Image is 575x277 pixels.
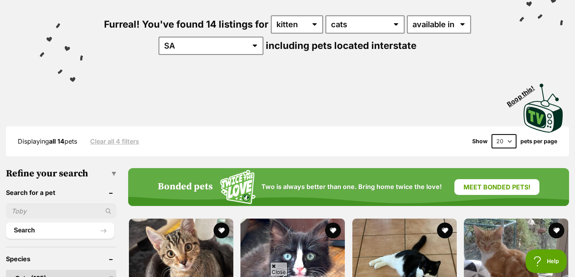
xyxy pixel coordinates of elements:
[472,138,488,144] span: Show
[524,77,563,134] a: Boop this!
[49,137,64,145] strong: all 14
[90,138,139,145] a: Clear all 4 filters
[520,138,557,144] label: pets per page
[6,255,116,262] header: Species
[261,183,442,191] span: Two is always better than one. Bring home twice the love!
[325,223,341,238] button: favourite
[104,19,269,30] span: Furreal! You've found 14 listings for
[18,137,77,145] span: Displaying pets
[213,223,229,238] button: favourite
[526,249,567,273] iframe: Help Scout Beacon - Open
[6,223,114,238] button: Search
[524,84,563,133] img: PetRescue TV logo
[6,189,116,196] header: Search for a pet
[506,79,542,108] span: Boop this!
[6,204,116,219] input: Toby
[549,223,564,238] button: favourite
[437,223,452,238] button: favourite
[266,40,416,51] span: including pets located interstate
[158,182,213,193] h4: Bonded pets
[6,168,116,179] h3: Refine your search
[454,179,539,195] a: Meet bonded pets!
[220,170,255,204] img: Squiggle
[270,262,287,276] span: Close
